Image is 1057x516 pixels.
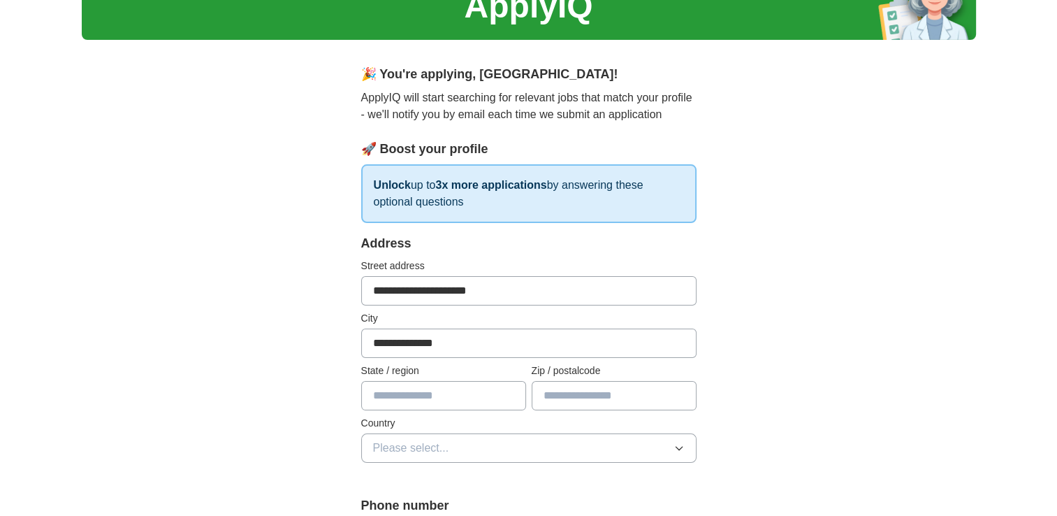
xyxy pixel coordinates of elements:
[361,311,697,326] label: City
[361,234,697,253] div: Address
[361,65,697,84] div: 🎉 You're applying , [GEOGRAPHIC_DATA] !
[373,440,449,457] span: Please select...
[361,164,697,223] p: up to by answering these optional questions
[361,496,697,515] label: Phone number
[361,364,526,378] label: State / region
[374,179,411,191] strong: Unlock
[361,259,697,273] label: Street address
[361,140,697,159] div: 🚀 Boost your profile
[361,416,697,431] label: Country
[361,89,697,123] p: ApplyIQ will start searching for relevant jobs that match your profile - we'll notify you by emai...
[435,179,546,191] strong: 3x more applications
[532,364,697,378] label: Zip / postalcode
[361,433,697,463] button: Please select...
